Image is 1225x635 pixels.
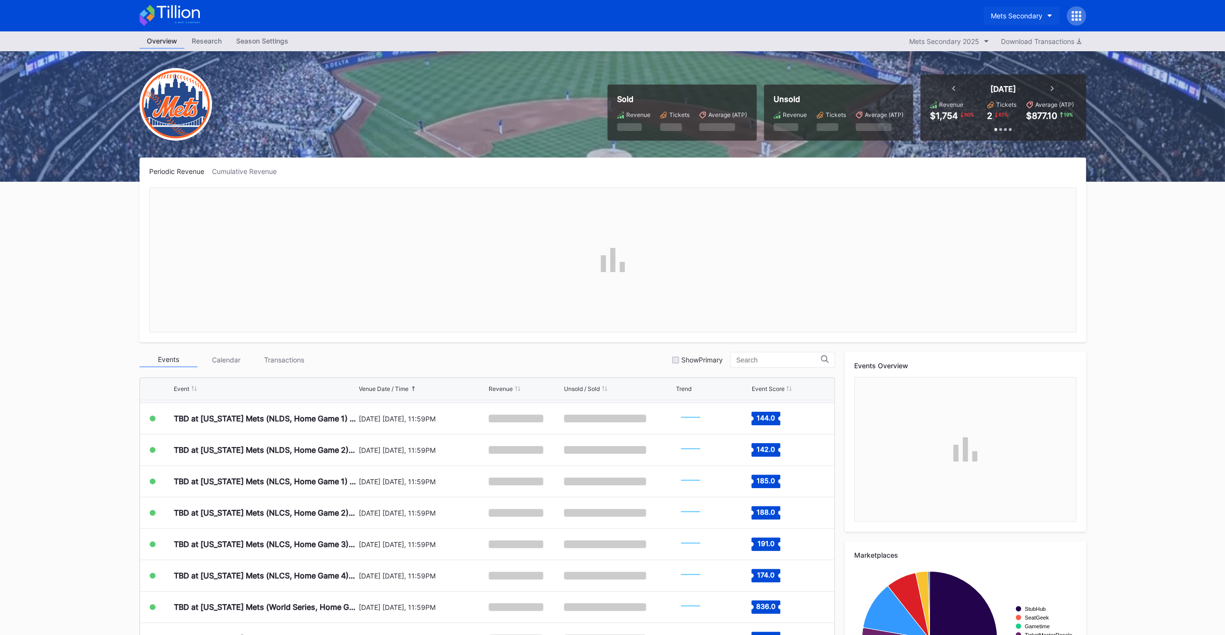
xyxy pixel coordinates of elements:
div: Events Overview [854,361,1076,370]
svg: Chart title [676,563,705,588]
div: TBD at [US_STATE] Mets (World Series, Home Game 1) (If Necessary) (Date TBD) [174,602,356,612]
div: [DATE] [DATE], 11:59PM [359,603,487,611]
div: 19 % [1063,111,1074,118]
div: $1,754 [930,111,958,121]
div: Events [140,352,197,367]
button: Mets Secondary 2025 [904,35,994,48]
div: 67 % [998,111,1009,118]
div: Average (ATP) [708,111,747,118]
div: Revenue [939,101,963,108]
div: Revenue [489,385,513,392]
text: 144.0 [757,414,775,422]
svg: Chart title [676,438,705,462]
text: 191.0 [758,539,774,548]
svg: Chart title [676,406,705,431]
a: Overview [140,34,184,49]
div: [DATE] [DATE], 11:59PM [359,477,487,486]
div: Revenue [626,111,650,118]
div: Average (ATP) [865,111,903,118]
div: [DATE] [990,84,1016,94]
a: Season Settings [229,34,296,49]
div: Revenue [783,111,807,118]
div: Cumulative Revenue [212,167,284,175]
svg: Chart title [676,595,705,619]
div: Mets Secondary 2025 [909,37,979,45]
text: StubHub [1025,606,1046,612]
div: Research [184,34,229,48]
div: Venue Date / Time [359,385,408,392]
div: Season Settings [229,34,296,48]
div: Tickets [669,111,690,118]
div: Show Primary [681,356,723,364]
div: [DATE] [DATE], 11:59PM [359,572,487,580]
text: 174.0 [757,571,774,579]
div: $877.10 [1026,111,1057,121]
a: Research [184,34,229,49]
div: Trend [676,385,691,392]
div: [DATE] [DATE], 11:59PM [359,540,487,548]
text: 185.0 [757,476,775,485]
div: Transactions [255,352,313,367]
div: Unsold / Sold [564,385,600,392]
div: Mets Secondary [991,12,1042,20]
div: [DATE] [DATE], 11:59PM [359,446,487,454]
div: Download Transactions [1001,37,1081,45]
svg: Chart title [676,501,705,525]
div: Average (ATP) [1035,101,1074,108]
div: 60 % [963,111,975,118]
div: 2 [987,111,992,121]
div: Event Score [751,385,784,392]
div: Calendar [197,352,255,367]
button: Mets Secondary [984,7,1059,25]
div: TBD at [US_STATE] Mets (NLCS, Home Game 4) (If Necessary) (Date TBD) [174,571,356,580]
div: [DATE] [DATE], 11:59PM [359,415,487,423]
text: Gametime [1025,623,1050,629]
div: [DATE] [DATE], 11:59PM [359,509,487,517]
input: Search [736,356,821,364]
svg: Chart title [676,469,705,493]
div: Tickets [826,111,846,118]
text: 188.0 [757,508,775,516]
div: TBD at [US_STATE] Mets (NLCS, Home Game 3) (If Necessary) (Date TBD) [174,539,356,549]
text: 836.0 [756,602,775,610]
div: Event [174,385,189,392]
div: Unsold [774,94,903,104]
div: TBD at [US_STATE] Mets (NLCS, Home Game 1) (If Necessary) (Date TBD) [174,476,356,486]
svg: Chart title [676,532,705,556]
div: Sold [617,94,747,104]
div: Periodic Revenue [149,167,212,175]
div: Marketplaces [854,551,1076,559]
div: TBD at [US_STATE] Mets (NLDS, Home Game 2) (If Necessary) (Date TBD) [174,445,356,455]
div: TBD at [US_STATE] Mets (NLDS, Home Game 1) (If Necessary) (Date TBD) [174,414,356,423]
button: Download Transactions [996,35,1086,48]
img: New-York-Mets-Transparent.png [140,68,212,141]
text: 142.0 [757,445,775,453]
text: SeatGeek [1025,615,1049,621]
div: TBD at [US_STATE] Mets (NLCS, Home Game 2) (If Necessary) (Date TBD) [174,508,356,518]
div: Tickets [996,101,1016,108]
